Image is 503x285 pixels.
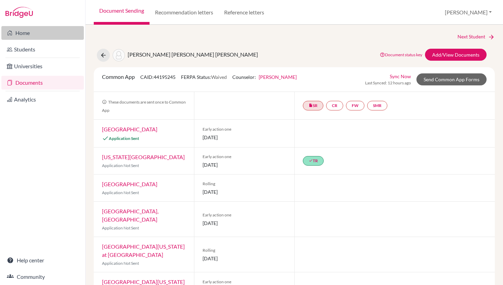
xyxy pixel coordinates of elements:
[442,6,495,19] button: [PERSON_NAME]
[102,181,157,187] a: [GEOGRAPHIC_DATA]
[203,188,286,195] span: [DATE]
[102,163,139,168] span: Application Not Sent
[140,74,176,80] span: CAID: 44195245
[1,26,84,40] a: Home
[102,278,185,285] a: [GEOGRAPHIC_DATA][US_STATE]
[232,74,297,80] span: Counselor:
[380,52,422,57] a: Document status key
[303,156,324,166] a: doneTR
[367,101,387,110] a: SMR
[203,126,286,132] span: Early action one
[259,74,297,80] a: [PERSON_NAME]
[102,225,139,230] span: Application Not Sent
[1,59,84,73] a: Universities
[457,33,495,40] a: Next Student
[326,101,343,110] a: CR
[203,219,286,227] span: [DATE]
[425,49,487,61] a: Add/View Documents
[102,190,139,195] span: Application Not Sent
[203,212,286,218] span: Early action one
[203,181,286,187] span: Rolling
[128,51,258,58] span: [PERSON_NAME] [PERSON_NAME] [PERSON_NAME]
[102,126,157,132] a: [GEOGRAPHIC_DATA]
[102,99,186,113] span: These documents are sent once to Common App
[365,80,411,86] span: Last Synced: 12 hours ago
[309,103,313,107] i: insert_drive_file
[5,7,33,18] img: Bridge-U
[102,261,139,266] span: Application Not Sent
[203,161,286,168] span: [DATE]
[346,101,364,110] a: FW
[1,270,84,284] a: Community
[203,154,286,160] span: Early action one
[102,154,185,160] a: [US_STATE][GEOGRAPHIC_DATA]
[109,136,139,141] span: Application Sent
[181,74,227,80] span: FERPA Status:
[390,73,411,80] a: Sync Now
[203,247,286,253] span: Rolling
[1,253,84,267] a: Help center
[309,158,313,163] i: done
[1,43,84,56] a: Students
[416,73,487,85] a: Send Common App Forms
[211,74,227,80] span: Waived
[303,101,323,110] a: insert_drive_fileSR
[203,279,286,285] span: Early action one
[102,243,185,258] a: [GEOGRAPHIC_DATA][US_STATE] at [GEOGRAPHIC_DATA]
[102,73,135,80] span: Common App
[203,255,286,262] span: [DATE]
[102,208,158,223] a: [GEOGRAPHIC_DATA], [GEOGRAPHIC_DATA]
[1,93,84,106] a: Analytics
[1,76,84,90] a: Documents
[203,134,286,141] span: [DATE]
